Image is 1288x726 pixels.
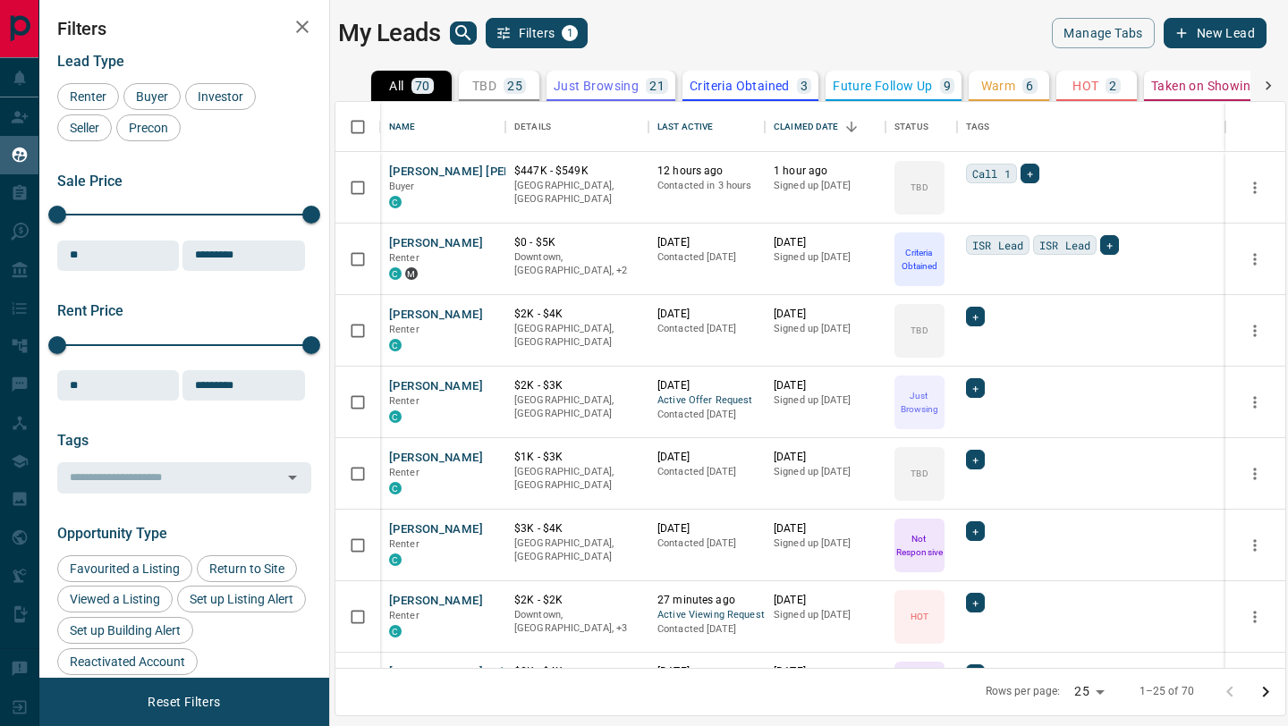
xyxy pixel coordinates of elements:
span: Tags [57,432,89,449]
p: 27 minutes ago [657,593,756,608]
div: Status [894,102,928,152]
p: 9 [944,80,951,92]
button: [PERSON_NAME] [PERSON_NAME] [389,164,580,181]
div: Claimed Date [774,102,839,152]
button: more [1241,174,1268,201]
p: HOT [1072,80,1098,92]
p: [DATE] [774,235,877,250]
p: TBD [911,181,928,194]
button: Manage Tabs [1052,18,1154,48]
span: Opportunity Type [57,525,167,542]
p: Contacted [DATE] [657,408,756,422]
p: [GEOGRAPHIC_DATA], [GEOGRAPHIC_DATA] [514,536,640,564]
p: Criteria Obtained [690,80,790,92]
button: [PERSON_NAME] [389,521,483,538]
span: Renter [389,467,419,478]
p: 2 [1109,80,1116,92]
div: condos.ca [389,267,402,280]
p: $0 - $5K [514,235,640,250]
button: Reset Filters [136,687,232,717]
div: Precon [116,114,181,141]
span: Renter [389,610,419,621]
p: [DATE] [774,378,877,393]
div: Buyer [123,83,181,110]
p: 70 [415,80,430,92]
button: Go to next page [1248,674,1284,710]
p: [DATE] [657,450,756,465]
span: Favourited a Listing [64,561,186,576]
span: + [972,451,979,469]
button: more [1241,246,1268,273]
span: + [972,665,979,683]
span: Precon [123,121,174,135]
div: condos.ca [389,410,402,423]
p: Future Follow Up [833,80,932,92]
p: [GEOGRAPHIC_DATA], [GEOGRAPHIC_DATA] [514,465,640,493]
div: condos.ca [389,482,402,494]
span: 1 [563,27,576,39]
p: [DATE] [657,378,756,393]
div: condos.ca [389,339,402,351]
p: Contacted in 3 hours [657,179,756,193]
p: Not Responsive [896,532,943,559]
p: [DATE] [657,521,756,536]
p: [DATE] [657,235,756,250]
p: $2K - $2K [514,593,640,608]
p: Just Browsing [554,80,639,92]
button: [PERSON_NAME] De'Ath [389,664,521,681]
div: Set up Building Alert [57,617,193,644]
div: Last Active [657,102,713,152]
div: + [966,521,985,541]
button: more [1241,317,1268,344]
p: 3 [801,80,808,92]
div: + [966,307,985,326]
button: [PERSON_NAME] [389,378,483,395]
span: Sale Price [57,173,123,190]
div: Renter [57,83,119,110]
div: Tags [966,102,990,152]
span: Viewed a Listing [64,592,166,606]
span: Active Offer Request [657,393,756,409]
button: [PERSON_NAME] [389,307,483,324]
p: 25 [507,80,522,92]
p: Contacted [DATE] [657,536,756,551]
span: Renter [389,538,419,550]
p: [DATE] [774,664,877,680]
div: Name [389,102,416,152]
div: Viewed a Listing [57,586,173,612]
p: [DATE] [657,307,756,322]
span: + [972,308,979,325]
button: [PERSON_NAME] [389,235,483,252]
p: Signed up [DATE] [774,179,877,193]
p: $2K - $3K [514,378,640,393]
span: + [1027,165,1033,182]
p: Signed up [DATE] [774,465,877,479]
p: [DATE] [774,450,877,465]
div: Reactivated Account [57,648,198,675]
p: Signed up [DATE] [774,536,877,551]
p: Contacted [DATE] [657,250,756,265]
span: + [1106,236,1113,254]
p: Taken on Showings [1151,80,1265,92]
button: search button [450,21,477,45]
div: 25 [1067,679,1110,705]
span: Buyer [130,89,174,104]
div: + [966,593,985,612]
p: [DATE] [657,664,756,680]
span: Renter [389,395,419,407]
div: condos.ca [389,625,402,637]
span: Renter [389,324,419,335]
h1: My Leads [338,19,441,47]
p: 21 [649,80,665,92]
button: [PERSON_NAME] [389,450,483,467]
div: Favourited a Listing [57,555,192,582]
button: Sort [839,114,864,139]
p: $447K - $549K [514,164,640,179]
div: + [966,450,985,469]
span: + [972,379,979,397]
p: TBD [911,467,928,480]
div: mrloft.ca [405,267,418,280]
p: 12 hours ago [657,164,756,179]
div: + [1100,235,1119,255]
p: Just Browsing [896,389,943,416]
